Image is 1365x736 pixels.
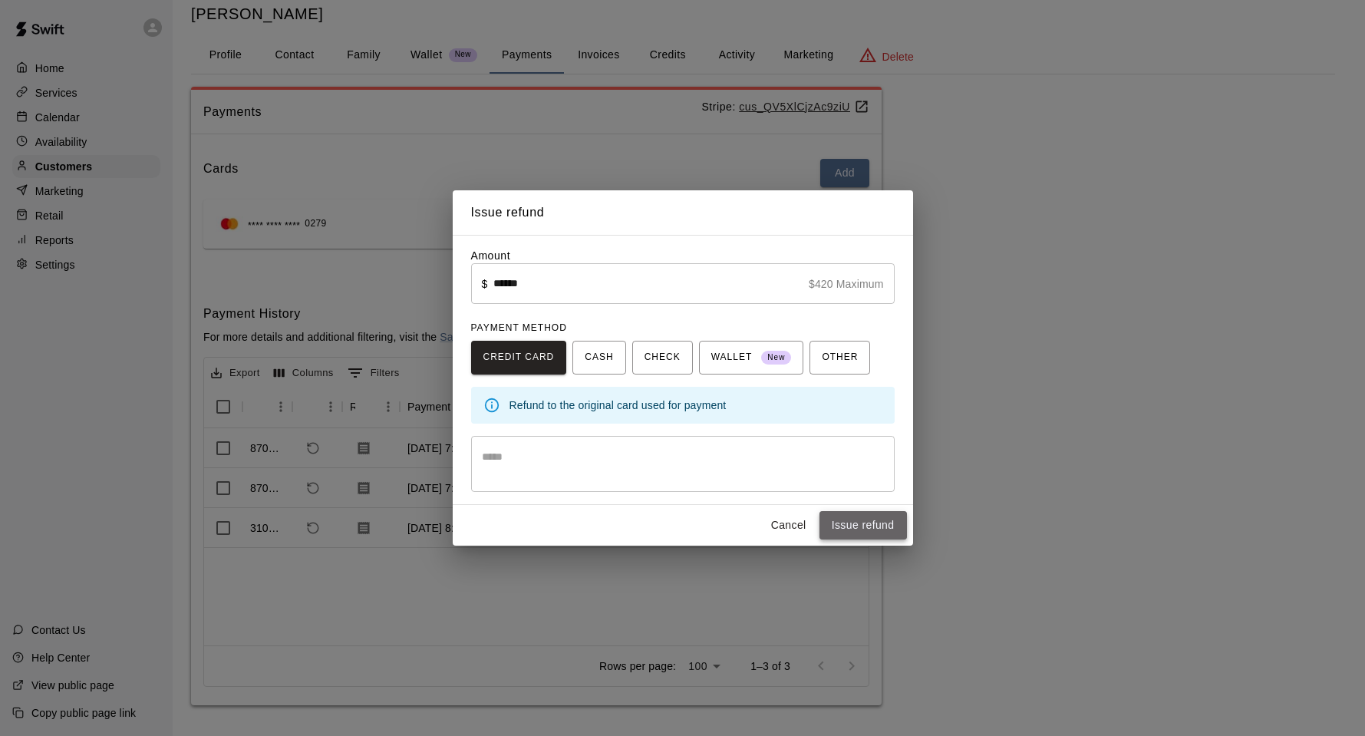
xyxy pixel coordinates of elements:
button: WALLET New [699,341,804,375]
span: CASH [585,345,613,370]
div: Refund to the original card used for payment [509,391,882,419]
button: CASH [572,341,625,375]
span: CHECK [645,345,681,370]
p: $ [482,276,488,292]
h2: Issue refund [453,190,913,235]
p: $420 Maximum [809,276,884,292]
button: CHECK [632,341,693,375]
button: CREDIT CARD [471,341,567,375]
span: WALLET [711,345,792,370]
span: New [761,348,791,368]
span: CREDIT CARD [483,345,555,370]
button: Issue refund [819,511,907,540]
span: PAYMENT METHOD [471,322,567,333]
button: OTHER [809,341,870,375]
span: OTHER [822,345,858,370]
button: Cancel [764,511,813,540]
label: Amount [471,249,511,262]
